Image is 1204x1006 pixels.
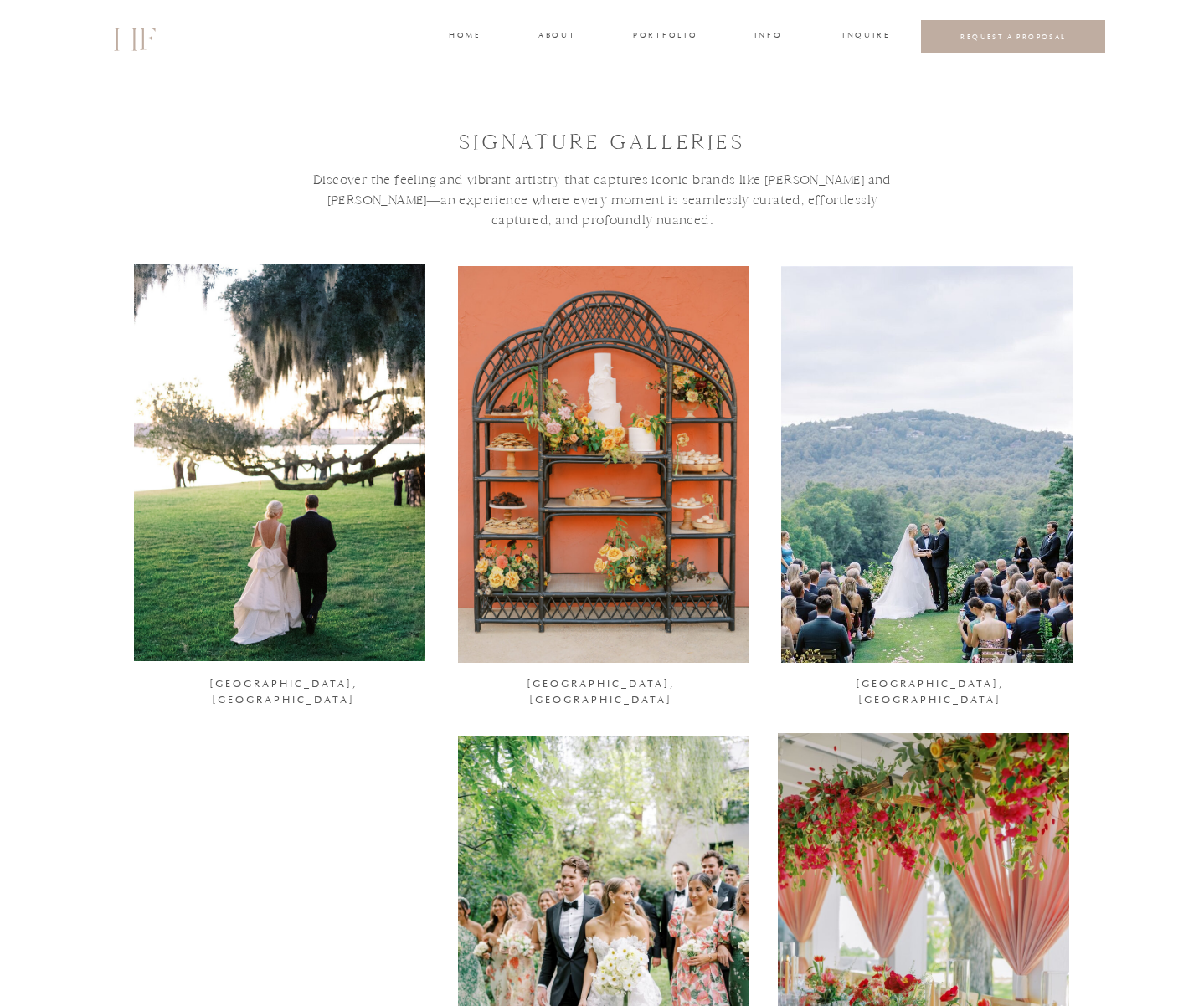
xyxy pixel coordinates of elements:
a: REQUEST A PROPOSAL [934,32,1093,41]
a: [GEOGRAPHIC_DATA], [GEOGRAPHIC_DATA] [804,676,1055,699]
a: INQUIRE [842,29,888,44]
h1: signature GALLEries [457,129,747,159]
a: portfolio [633,29,696,44]
a: INFO [753,29,784,44]
h3: Discover the feeling and vibrant artistry that captures iconic brands like [PERSON_NAME] and [PER... [298,170,907,295]
a: HF [113,13,155,61]
a: [GEOGRAPHIC_DATA], [GEOGRAPHIC_DATA] [475,676,726,699]
a: home [449,29,480,44]
a: [GEOGRAPHIC_DATA], [GEOGRAPHIC_DATA] [157,676,409,699]
a: about [538,29,574,44]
